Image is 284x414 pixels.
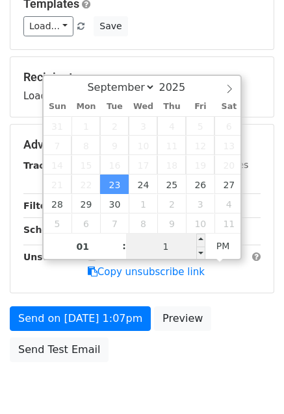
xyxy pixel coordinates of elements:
[88,266,205,278] a: Copy unsubscribe link
[71,194,100,213] span: September 29, 2025
[129,155,157,175] span: September 17, 2025
[100,155,129,175] span: September 16, 2025
[100,136,129,155] span: September 9, 2025
[157,213,186,233] span: October 9, 2025
[100,175,129,194] span: September 23, 2025
[186,194,214,213] span: October 3, 2025
[23,138,261,152] h5: Advanced
[23,252,87,262] strong: Unsubscribe
[155,81,202,93] input: Year
[154,306,211,331] a: Preview
[71,136,100,155] span: September 8, 2025
[122,233,126,259] span: :
[214,116,243,136] span: September 6, 2025
[44,136,72,155] span: September 7, 2025
[44,194,72,213] span: September 28, 2025
[94,16,127,36] button: Save
[44,116,72,136] span: August 31, 2025
[100,116,129,136] span: September 2, 2025
[157,155,186,175] span: September 18, 2025
[44,175,72,194] span: September 21, 2025
[129,103,157,111] span: Wed
[129,116,157,136] span: September 3, 2025
[100,213,129,233] span: October 7, 2025
[10,306,151,331] a: Send on [DATE] 1:07pm
[10,337,109,362] a: Send Test Email
[23,201,57,211] strong: Filters
[214,103,243,111] span: Sat
[214,213,243,233] span: October 11, 2025
[71,155,100,175] span: September 15, 2025
[214,136,243,155] span: September 13, 2025
[44,155,72,175] span: September 14, 2025
[186,155,214,175] span: September 19, 2025
[214,175,243,194] span: September 27, 2025
[23,16,73,36] a: Load...
[126,234,205,260] input: Minute
[214,194,243,213] span: October 4, 2025
[71,213,100,233] span: October 6, 2025
[157,103,186,111] span: Thu
[157,194,186,213] span: October 2, 2025
[71,175,100,194] span: September 22, 2025
[23,225,70,235] strong: Schedule
[186,136,214,155] span: September 12, 2025
[186,213,214,233] span: October 10, 2025
[186,103,214,111] span: Fri
[100,103,129,111] span: Tue
[157,136,186,155] span: September 11, 2025
[44,213,72,233] span: October 5, 2025
[100,194,129,213] span: September 30, 2025
[23,70,261,84] h5: Recipients
[129,194,157,213] span: October 1, 2025
[71,116,100,136] span: September 1, 2025
[186,175,214,194] span: September 26, 2025
[23,70,261,104] div: Loading...
[205,233,241,259] span: Click to toggle
[129,213,157,233] span: October 8, 2025
[157,175,186,194] span: September 25, 2025
[214,155,243,175] span: September 20, 2025
[44,234,123,260] input: Hour
[129,136,157,155] span: September 10, 2025
[219,352,284,414] iframe: Chat Widget
[23,160,67,171] strong: Tracking
[186,116,214,136] span: September 5, 2025
[71,103,100,111] span: Mon
[157,116,186,136] span: September 4, 2025
[44,103,72,111] span: Sun
[129,175,157,194] span: September 24, 2025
